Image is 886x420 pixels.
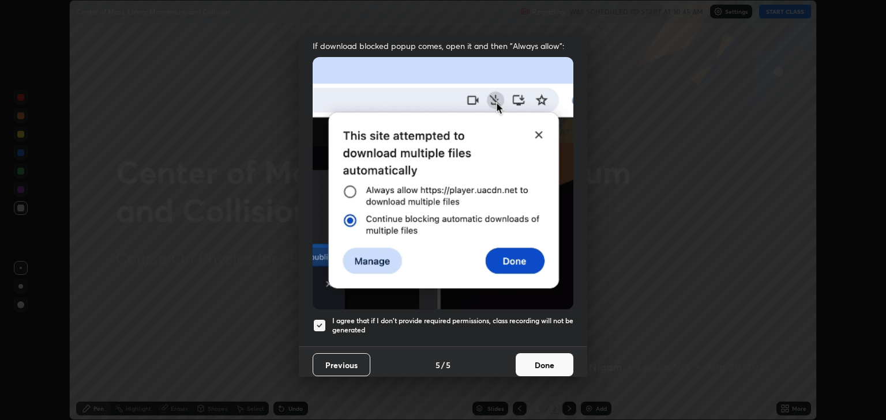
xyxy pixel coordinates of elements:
[516,353,573,376] button: Done
[441,359,445,371] h4: /
[332,316,573,334] h5: I agree that if I don't provide required permissions, class recording will not be generated
[313,57,573,309] img: downloads-permission-blocked.gif
[436,359,440,371] h4: 5
[446,359,450,371] h4: 5
[313,40,573,51] span: If download blocked popup comes, open it and then "Always allow":
[313,353,370,376] button: Previous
